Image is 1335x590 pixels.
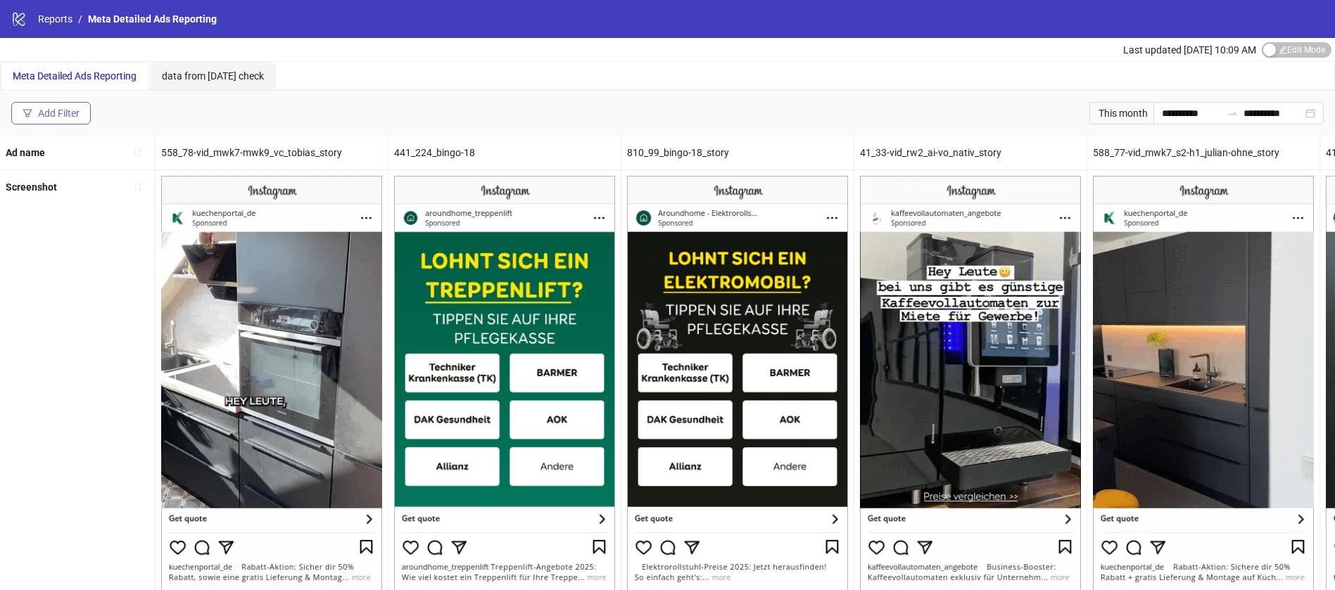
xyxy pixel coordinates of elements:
[1123,44,1256,56] span: Last updated [DATE] 10:09 AM
[133,182,143,192] span: sort-ascending
[1089,102,1153,124] div: This month
[133,148,143,158] span: sort-ascending
[156,136,388,169] div: 558_78-vid_mwk7-mwk9_vc_tobias_story
[162,70,264,82] span: data from [DATE] check
[13,70,137,82] span: Meta Detailed Ads Reporting
[38,108,80,119] div: Add Filter
[1087,136,1320,169] div: 588_77-vid_mwk7_s2-h1_julian-ohne_story
[78,11,82,27] li: /
[854,136,1087,169] div: 41_33-vid_rw2_ai-vo_nativ_story
[11,102,91,124] button: Add Filter
[1227,108,1238,119] span: swap-right
[35,11,75,27] a: Reports
[621,136,854,169] div: 810_99_bingo-18_story
[1227,108,1238,119] span: to
[88,13,217,25] span: Meta Detailed Ads Reporting
[388,136,621,169] div: 441_224_bingo-18
[6,147,45,158] b: Ad name
[23,108,32,118] span: filter
[6,181,57,193] b: Screenshot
